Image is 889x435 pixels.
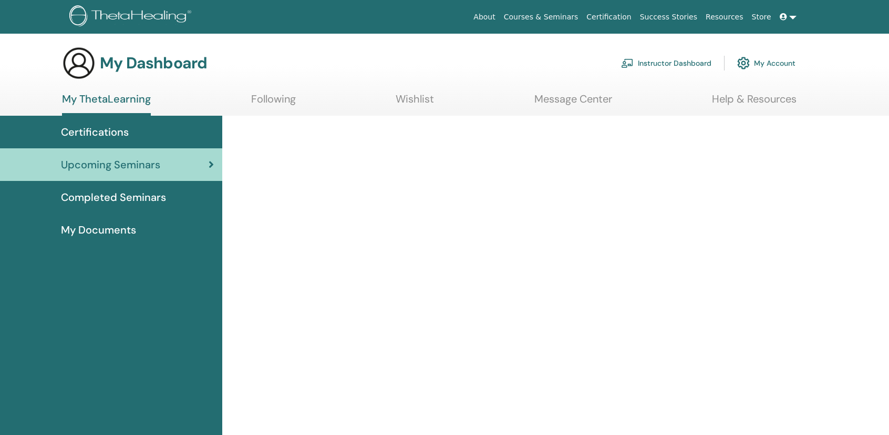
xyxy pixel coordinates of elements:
a: Following [251,93,296,113]
span: My Documents [61,222,136,238]
span: Certifications [61,124,129,140]
a: Wishlist [396,93,434,113]
a: My ThetaLearning [62,93,151,116]
a: Resources [701,7,748,27]
img: generic-user-icon.jpg [62,46,96,80]
span: Completed Seminars [61,189,166,205]
a: Instructor Dashboard [621,52,711,75]
a: My Account [737,52,795,75]
a: Store [748,7,776,27]
a: Message Center [534,93,612,113]
img: logo.png [69,5,195,29]
a: Success Stories [636,7,701,27]
span: Upcoming Seminars [61,157,160,173]
a: Certification [582,7,635,27]
img: cog.svg [737,54,750,72]
a: Help & Resources [712,93,797,113]
a: Courses & Seminars [500,7,583,27]
img: chalkboard-teacher.svg [621,58,634,68]
a: About [469,7,499,27]
h3: My Dashboard [100,54,207,73]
